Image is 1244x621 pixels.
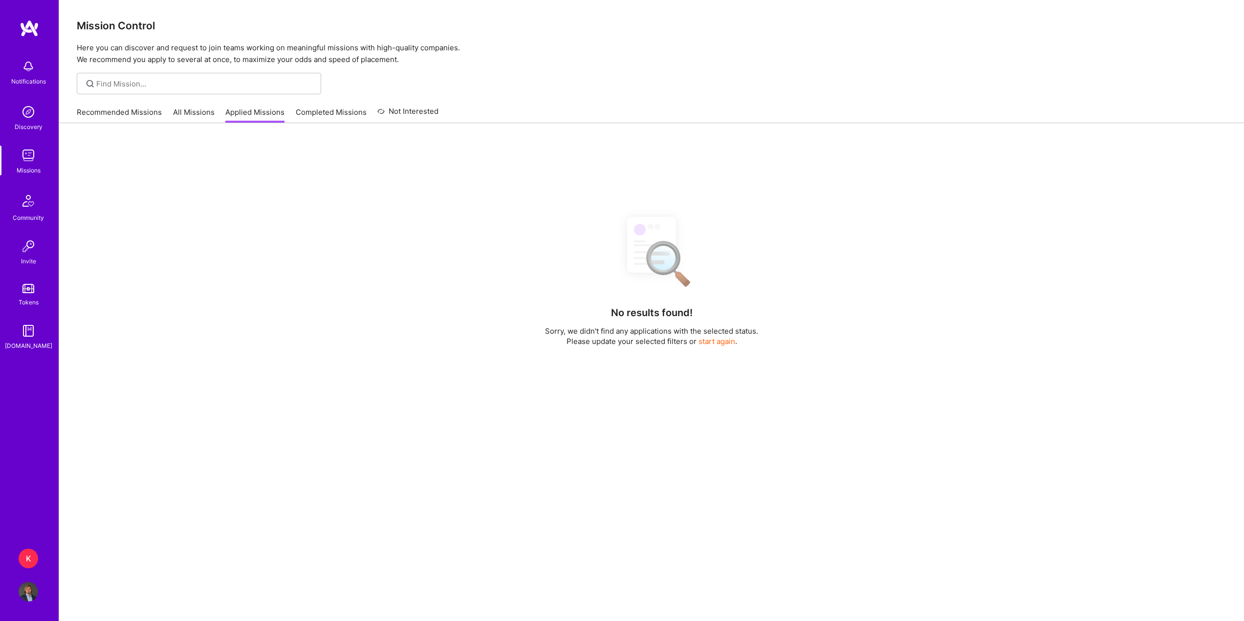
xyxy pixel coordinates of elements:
img: guide book [19,321,38,341]
p: Please update your selected filters or . [545,336,758,346]
img: tokens [22,284,34,293]
a: All Missions [173,107,215,123]
h4: No results found! [611,307,693,319]
div: Invite [21,256,36,266]
button: start again [698,336,735,346]
p: Here you can discover and request to join teams working on meaningful missions with high-quality ... [77,42,1226,65]
div: Notifications [11,76,46,86]
p: Sorry, we didn't find any applications with the selected status. [545,326,758,336]
img: teamwork [19,146,38,165]
img: Invite [19,236,38,256]
img: bell [19,57,38,76]
h3: Mission Control [77,20,1226,32]
input: Find Mission... [96,79,314,89]
a: Not Interested [377,106,438,123]
a: Applied Missions [225,107,284,123]
a: K [16,549,41,568]
div: Community [13,213,44,223]
div: Tokens [19,297,39,307]
img: discovery [19,102,38,122]
img: Community [17,189,40,213]
img: logo [20,20,39,37]
div: Discovery [15,122,43,132]
a: Recommended Missions [77,107,162,123]
img: No Results [610,208,693,294]
a: User Avatar [16,582,41,601]
div: Missions [17,165,41,175]
a: Completed Missions [296,107,367,123]
img: User Avatar [19,582,38,601]
div: [DOMAIN_NAME] [5,341,52,351]
div: K [19,549,38,568]
i: icon SearchGrey [85,78,96,89]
